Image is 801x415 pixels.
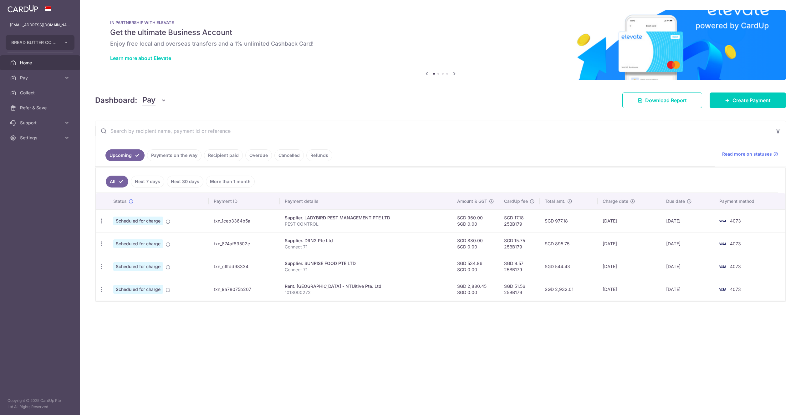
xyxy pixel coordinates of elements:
h5: Get the ultimate Business Account [110,27,771,37]
td: SGD 977.18 [540,209,598,232]
td: SGD 2,880.45 SGD 0.00 [452,278,499,301]
span: Download Report [645,97,687,104]
td: txn_cfffdd98334 [209,255,280,278]
td: SGD 895.75 [540,232,598,255]
span: BREAD BUTTER CO. PRIVATE LIMITED [11,39,58,46]
a: Learn more about Elevate [110,55,171,61]
span: Collect [20,90,61,96]
a: Upcoming [105,149,145,161]
a: Recipient paid [204,149,243,161]
td: [DATE] [598,232,661,255]
button: Pay [142,94,166,106]
a: Create Payment [710,92,786,108]
input: Search by recipient name, payment id or reference [95,121,771,141]
a: Cancelled [274,149,304,161]
iframe: Opens a widget where you can find more information [761,396,795,412]
a: Next 30 days [167,176,203,187]
p: 1018000272 [285,289,447,296]
td: SGD 2,932.01 [540,278,598,301]
p: IN PARTNERSHIP WITH ELEVATE [110,20,771,25]
span: Status [113,198,127,204]
span: Amount & GST [457,198,487,204]
img: Bank Card [716,286,729,293]
span: Total amt. [545,198,565,204]
span: Pay [142,94,156,106]
td: SGD 15.75 25BB179 [499,232,540,255]
img: CardUp [8,5,38,12]
a: Download Report [622,92,702,108]
img: Renovation banner [95,10,786,80]
p: PEST CONTROL [285,221,447,227]
span: CardUp fee [504,198,528,204]
button: BREAD BUTTER CO. PRIVATE LIMITED [6,35,74,50]
td: txn_9a78075b207 [209,278,280,301]
td: SGD 544.43 [540,255,598,278]
a: Read more on statuses [722,151,778,157]
span: 4073 [730,287,741,292]
span: Refer & Save [20,105,61,111]
a: More than 1 month [206,176,255,187]
th: Payment details [280,193,452,209]
span: Pay [20,75,61,81]
td: [DATE] [661,232,714,255]
span: Scheduled for charge [113,217,163,225]
td: SGD 534.86 SGD 0.00 [452,255,499,278]
div: Supplier. LADYBIRD PEST MANAGEMENT PTE LTD [285,215,447,221]
span: Settings [20,135,61,141]
td: SGD 960.00 SGD 0.00 [452,209,499,232]
span: Home [20,60,61,66]
td: SGD 9.57 25BB179 [499,255,540,278]
div: Supplier. DRN2 Pte Ltd [285,237,447,244]
h6: Enjoy free local and overseas transfers and a 1% unlimited Cashback Card! [110,40,771,47]
span: Create Payment [732,97,771,104]
a: Overdue [245,149,272,161]
a: Next 7 days [131,176,164,187]
span: 4073 [730,264,741,269]
a: Payments on the way [147,149,202,161]
td: txn_1ceb3364b5a [209,209,280,232]
span: Read more on statuses [722,151,772,157]
span: Scheduled for charge [113,262,163,271]
p: Connect 71 [285,267,447,273]
div: Rent. [GEOGRAPHIC_DATA] - NTUitive Pte. Ltd [285,283,447,289]
td: [DATE] [598,278,661,301]
td: SGD 17.18 25BB179 [499,209,540,232]
a: Refunds [306,149,332,161]
span: 4073 [730,218,741,223]
span: Scheduled for charge [113,285,163,294]
td: [DATE] [661,209,714,232]
img: Bank Card [716,263,729,270]
td: SGD 880.00 SGD 0.00 [452,232,499,255]
img: Bank Card [716,240,729,247]
span: Scheduled for charge [113,239,163,248]
td: [DATE] [661,278,714,301]
div: Supplier. SUNRISE FOOD PTE LTD [285,260,447,267]
span: Due date [666,198,685,204]
td: [DATE] [598,209,661,232]
span: Charge date [603,198,628,204]
img: Bank Card [716,217,729,225]
p: [EMAIL_ADDRESS][DOMAIN_NAME] [10,22,70,28]
a: All [106,176,128,187]
td: SGD 51.56 25BB179 [499,278,540,301]
span: Support [20,120,61,126]
td: [DATE] [598,255,661,278]
th: Payment method [714,193,785,209]
span: 4073 [730,241,741,246]
td: txn_874af89502e [209,232,280,255]
td: [DATE] [661,255,714,278]
th: Payment ID [209,193,280,209]
h4: Dashboard: [95,95,137,106]
p: Connect 71 [285,244,447,250]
